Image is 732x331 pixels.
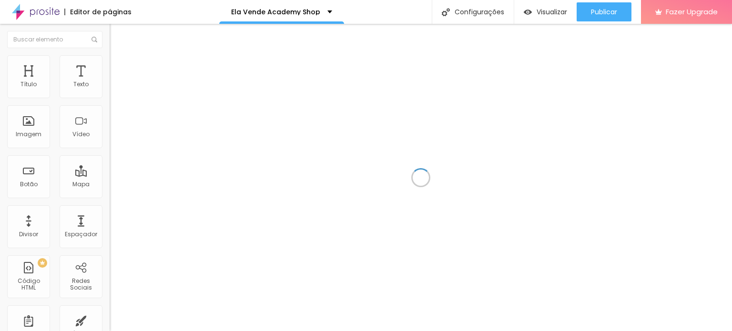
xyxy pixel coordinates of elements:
div: Mapa [72,181,90,188]
img: Icone [91,37,97,42]
div: Botão [20,181,38,188]
img: view-1.svg [524,8,532,16]
div: Vídeo [72,131,90,138]
input: Buscar elemento [7,31,102,48]
div: Divisor [19,231,38,238]
span: Visualizar [537,8,567,16]
p: Ela Vende Academy Shop [231,9,320,15]
div: Redes Sociais [62,278,100,291]
img: Icone [442,8,450,16]
div: Código HTML [10,278,47,291]
div: Texto [73,81,89,88]
div: Espaçador [65,231,97,238]
div: Editor de páginas [64,9,132,15]
div: Título [20,81,37,88]
button: Publicar [577,2,631,21]
span: Fazer Upgrade [666,8,718,16]
div: Imagem [16,131,41,138]
button: Visualizar [514,2,577,21]
span: Publicar [591,8,617,16]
